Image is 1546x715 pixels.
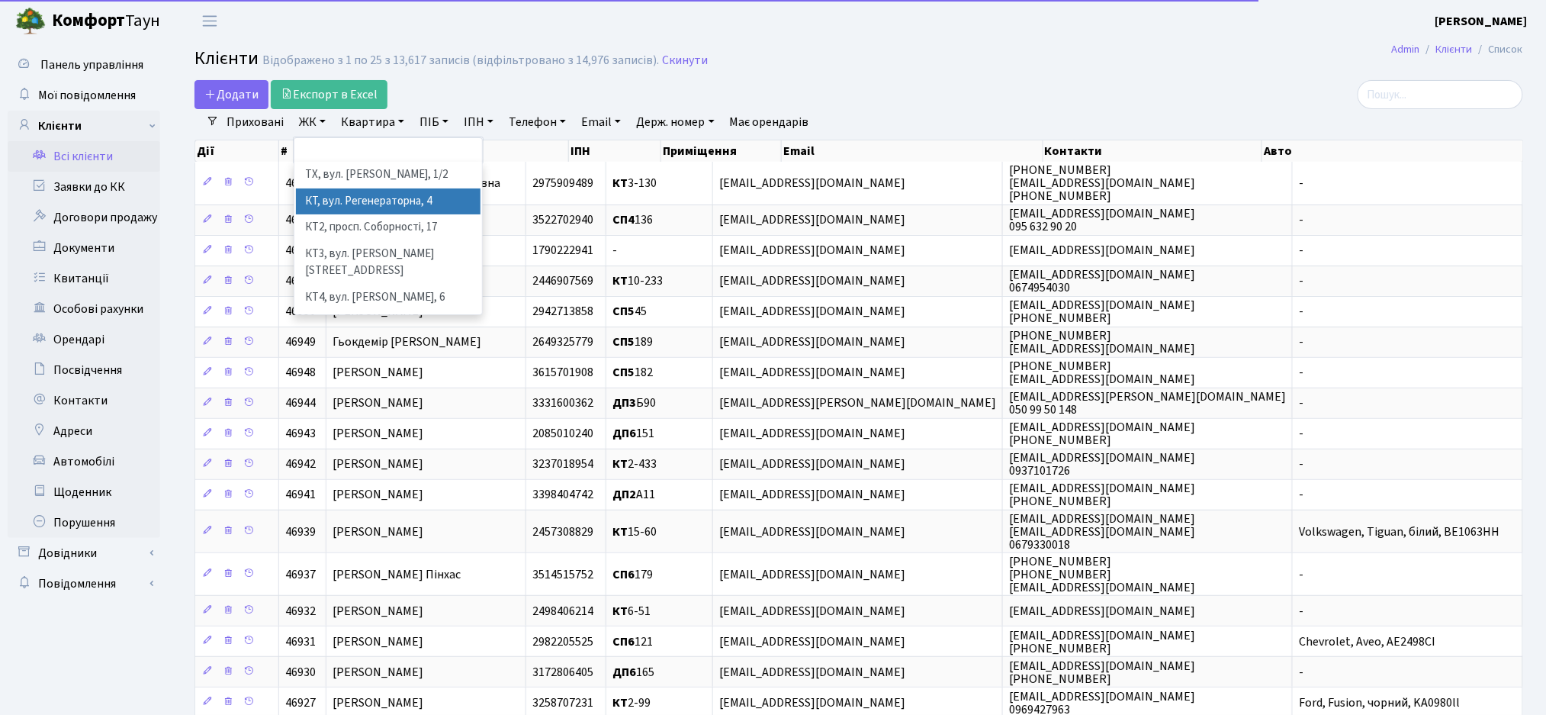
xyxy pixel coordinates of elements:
[719,664,905,681] span: [EMAIL_ADDRESS][DOMAIN_NAME]
[724,109,815,135] a: Має орендарів
[1262,140,1523,162] th: Авто
[458,109,500,135] a: ІПН
[612,395,636,412] b: ДП3
[1009,358,1195,388] span: [PHONE_NUMBER] [EMAIL_ADDRESS][DOMAIN_NAME]
[719,395,996,412] span: [EMAIL_ADDRESS][PERSON_NAME][DOMAIN_NAME]
[293,109,332,135] a: ЖК
[285,334,316,351] span: 46949
[719,426,905,443] span: [EMAIL_ADDRESS][DOMAIN_NAME]
[719,175,905,192] span: [EMAIL_ADDRESS][DOMAIN_NAME]
[1299,175,1303,192] span: -
[719,487,905,504] span: [EMAIL_ADDRESS][DOMAIN_NAME]
[612,566,635,583] b: СП6
[296,214,481,241] li: КТ2, просп. Соборності, 17
[612,212,635,229] b: СП4
[612,456,628,473] b: КТ
[612,175,657,192] span: 3-130
[333,334,481,351] span: Гьокдемір [PERSON_NAME]
[1358,80,1523,109] input: Пошук...
[612,304,635,320] b: СП5
[333,633,423,650] span: [PERSON_NAME]
[220,109,290,135] a: Приховані
[630,109,720,135] a: Держ. номер
[612,694,628,711] b: КТ
[1009,205,1195,235] span: [EMAIL_ADDRESS][DOMAIN_NAME] 095 632 90 20
[8,202,160,233] a: Договори продажу
[503,109,572,135] a: Телефон
[8,80,160,111] a: Мої повідомлення
[719,304,905,320] span: [EMAIL_ADDRESS][DOMAIN_NAME]
[1299,212,1303,229] span: -
[1299,633,1435,650] span: Chevrolet, Aveo, AE2498CI
[285,456,316,473] span: 46942
[612,603,628,620] b: КТ
[1009,658,1195,688] span: [EMAIL_ADDRESS][DOMAIN_NAME] [PHONE_NUMBER]
[8,263,160,294] a: Квитанції
[1299,664,1303,681] span: -
[333,426,423,443] span: [PERSON_NAME]
[612,426,654,443] span: 151
[1299,566,1303,583] span: -
[40,56,143,73] span: Панель управління
[8,233,160,263] a: Документи
[612,426,636,443] b: ДП6
[413,109,455,135] a: ПІБ
[532,694,593,711] span: 3258707231
[1435,13,1528,30] b: [PERSON_NAME]
[612,694,651,711] span: 2-99
[1436,41,1473,57] a: Клієнти
[532,523,593,540] span: 2457308829
[1009,449,1195,479] span: [EMAIL_ADDRESS][DOMAIN_NAME] 0937101726
[532,334,593,351] span: 2649325779
[1009,419,1195,449] span: [EMAIL_ADDRESS][DOMAIN_NAME] [PHONE_NUMBER]
[612,633,653,650] span: 121
[1009,480,1195,510] span: [EMAIL_ADDRESS][DOMAIN_NAME] [PHONE_NUMBER]
[195,140,279,162] th: Дії
[15,6,46,37] img: logo.png
[1299,487,1303,504] span: -
[612,243,617,259] span: -
[1009,553,1195,596] span: [PHONE_NUMBER] [PHONE_NUMBER] [EMAIL_ADDRESS][DOMAIN_NAME]
[612,273,628,290] b: КТ
[719,334,905,351] span: [EMAIL_ADDRESS][DOMAIN_NAME]
[1473,41,1523,58] li: Список
[1009,510,1195,553] span: [EMAIL_ADDRESS][DOMAIN_NAME] [EMAIL_ADDRESS][DOMAIN_NAME] 0679330018
[1369,34,1546,66] nav: breadcrumb
[612,566,653,583] span: 179
[8,294,160,324] a: Особові рахунки
[1009,388,1286,418] span: [EMAIL_ADDRESS][PERSON_NAME][DOMAIN_NAME] 050 99 50 148
[8,111,160,141] a: Клієнти
[1009,297,1195,327] span: [EMAIL_ADDRESS][DOMAIN_NAME] [PHONE_NUMBER]
[8,172,160,202] a: Заявки до КК
[271,80,387,109] a: Експорт в Excel
[532,426,593,443] span: 2085010240
[719,523,905,540] span: [EMAIL_ADDRESS][DOMAIN_NAME]
[1009,627,1195,657] span: [EMAIL_ADDRESS][DOMAIN_NAME] [PHONE_NUMBER]
[335,109,410,135] a: Квартира
[1299,694,1460,711] span: Ford, Fusion, чорний, KA0980ll
[194,45,259,72] span: Клієнти
[333,365,423,382] span: [PERSON_NAME]
[296,162,481,188] li: ТХ, вул. [PERSON_NAME], 1/2
[532,365,593,382] span: 3615701908
[612,304,647,320] span: 45
[285,566,316,583] span: 46937
[782,140,1043,162] th: Email
[296,311,481,354] li: КТ5, вул. [PERSON_NAME][STREET_ADDRESS]
[285,487,316,504] span: 46941
[285,694,316,711] span: 46927
[569,140,661,162] th: ІПН
[8,141,160,172] a: Всі клієнти
[285,395,316,412] span: 46944
[1299,273,1303,290] span: -
[285,523,316,540] span: 46939
[8,538,160,568] a: Довідники
[612,456,657,473] span: 2-433
[1009,162,1195,205] span: [PHONE_NUMBER] [EMAIL_ADDRESS][DOMAIN_NAME] [PHONE_NUMBER]
[296,188,481,215] li: КТ, вул. Регенераторна, 4
[8,507,160,538] a: Порушення
[285,243,316,259] span: 46955
[612,633,635,650] b: СП6
[296,241,481,285] li: КТ3, вул. [PERSON_NAME][STREET_ADDRESS]
[333,523,423,540] span: [PERSON_NAME]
